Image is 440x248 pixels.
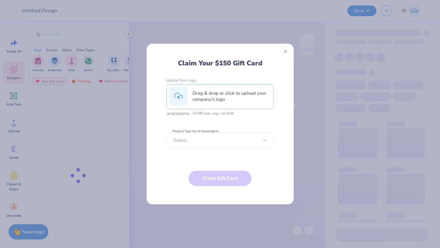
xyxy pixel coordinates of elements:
label: Upload Your Logo [166,78,274,82]
div: .jpeg/.jpg/.png - 10 MB max .svg - no limit [166,111,274,115]
label: Product Type You're Interested In [172,129,219,133]
div: Drag & drop or click to upload your company's logo [193,90,271,102]
div: Claim Your $150 Gift Card [178,59,262,67]
button: Close [280,46,291,57]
